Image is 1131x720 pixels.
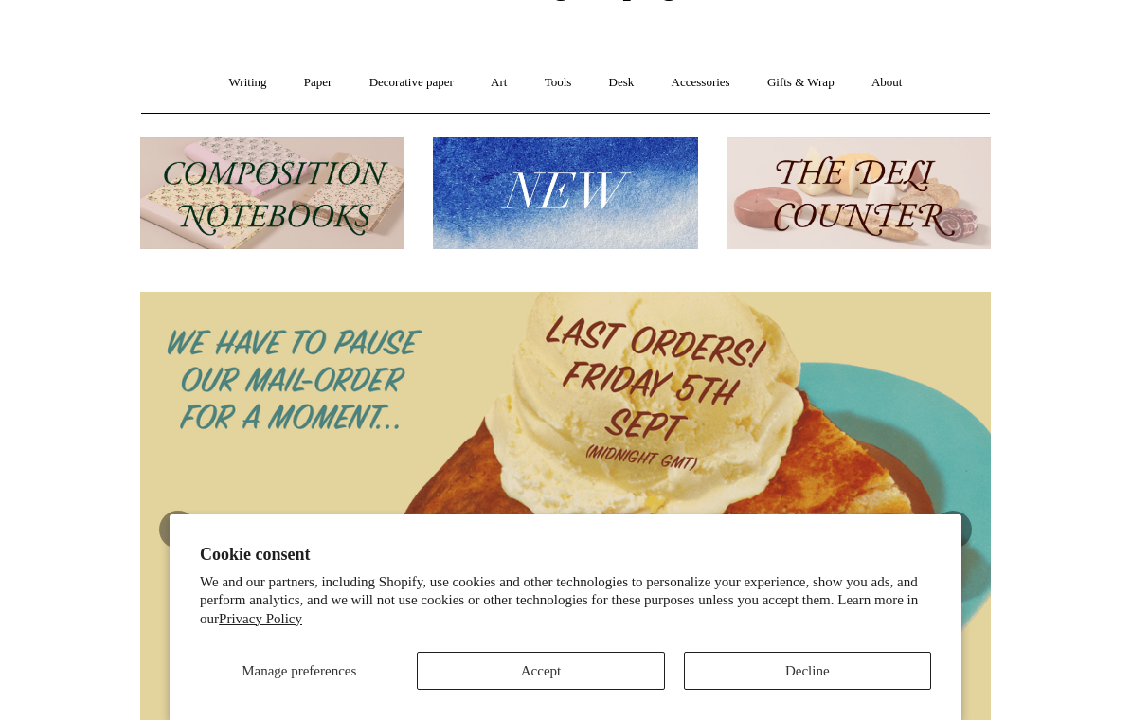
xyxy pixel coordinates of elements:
[474,58,524,108] a: Art
[854,58,920,108] a: About
[934,511,972,549] button: Next
[352,58,471,108] a: Decorative paper
[200,545,931,565] h2: Cookie consent
[750,58,852,108] a: Gifts & Wrap
[592,58,652,108] a: Desk
[287,58,350,108] a: Paper
[140,137,404,250] img: 202302 Composition ledgers.jpg__PID:69722ee6-fa44-49dd-a067-31375e5d54ec
[417,652,664,690] button: Accept
[200,652,398,690] button: Manage preferences
[200,573,931,629] p: We and our partners, including Shopify, use cookies and other technologies to personalize your ex...
[727,137,991,250] img: The Deli Counter
[219,611,302,626] a: Privacy Policy
[212,58,284,108] a: Writing
[528,58,589,108] a: Tools
[433,137,697,250] img: New.jpg__PID:f73bdf93-380a-4a35-bcfe-7823039498e1
[684,652,931,690] button: Decline
[159,511,197,549] button: Previous
[242,663,356,678] span: Manage preferences
[655,58,747,108] a: Accessories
